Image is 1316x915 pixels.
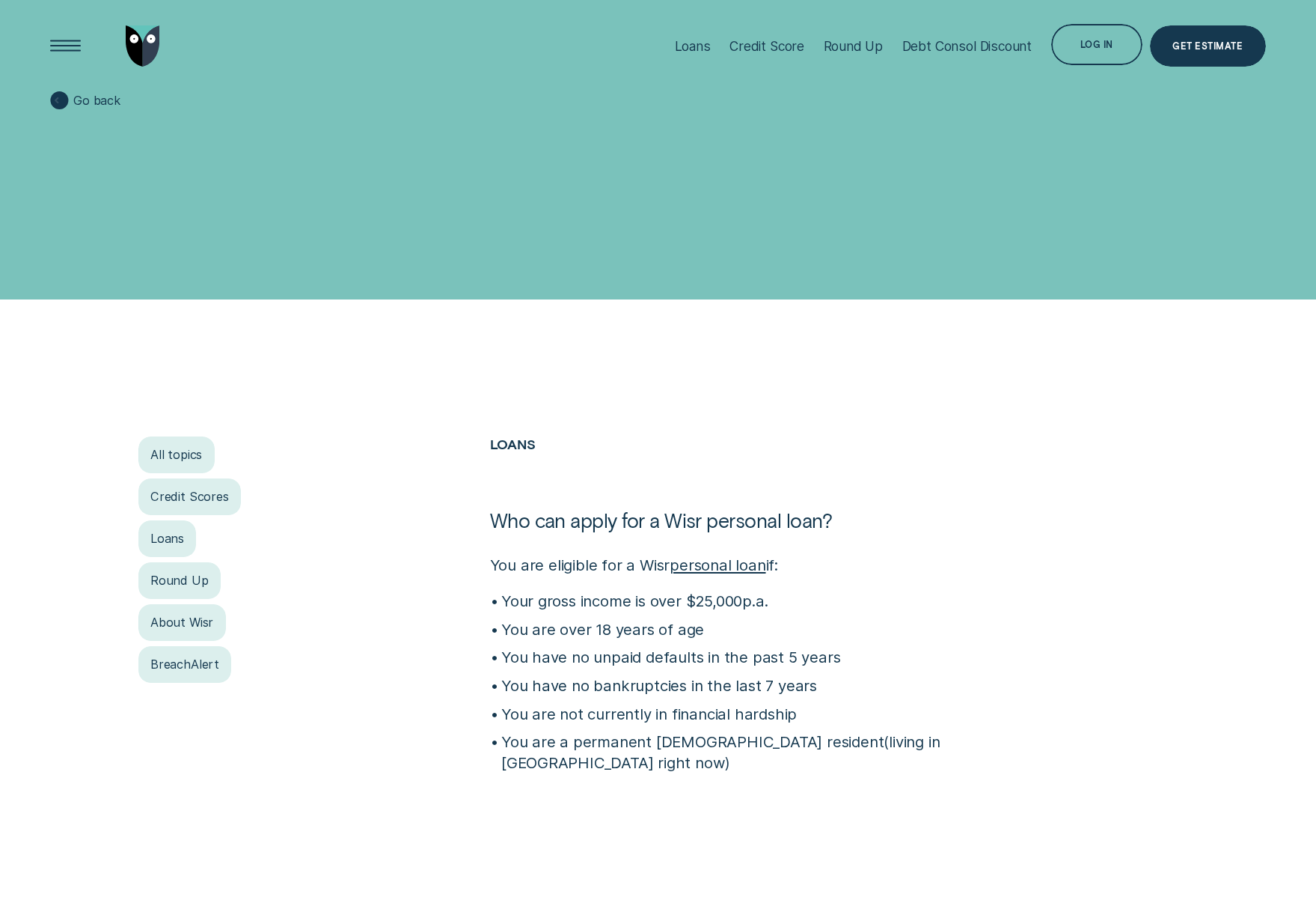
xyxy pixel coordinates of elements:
[902,38,1032,54] div: Debt Consol Discount
[138,604,226,641] a: About Wisr
[501,647,1002,667] p: You have no unpaid defaults in the past 5 years
[126,25,160,67] img: Wisr
[884,732,889,751] span: (
[490,508,1003,556] h1: Who can apply for a Wisr personal loan?
[1051,24,1142,65] button: Log in
[138,520,197,557] a: Loans
[490,436,536,452] a: Loans
[501,704,1002,724] p: You are not currently in financial hardship
[742,592,768,610] span: p.a.
[501,675,1002,696] p: You have no bankruptcies in the last 7 years
[138,478,241,515] a: Credit Scores
[1150,25,1266,67] a: Get Estimate
[490,437,1003,508] h2: Loans
[45,25,86,67] button: Open Menu
[138,562,221,599] a: Round Up
[50,91,120,109] a: Go back
[501,732,1002,773] p: You are a permanent [DEMOGRAPHIC_DATA] resident living in [GEOGRAPHIC_DATA] right now
[725,753,730,772] span: )
[73,93,120,108] span: Go back
[138,437,215,473] a: All topics
[490,555,1003,575] p: You are eligible for a Wisr if:
[729,38,804,54] div: Credit Score
[670,556,765,574] a: personal loan
[675,38,711,54] div: Loans
[501,591,1002,611] p: Your gross income is over $25,000
[501,619,1002,639] p: You are over 18 years of age
[138,646,232,683] a: BreachAlert
[824,38,884,54] div: Round Up
[742,592,768,610] span: Per Annum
